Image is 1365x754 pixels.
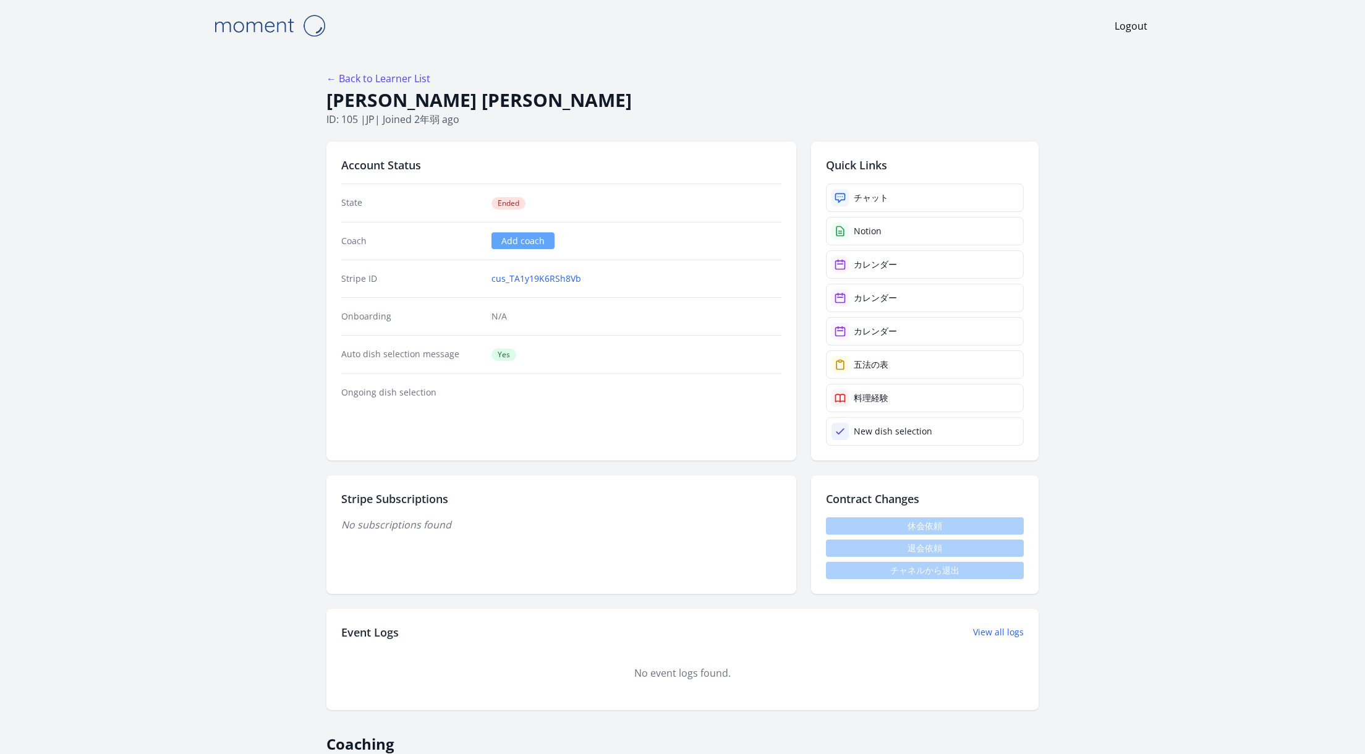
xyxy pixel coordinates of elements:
img: Moment [208,10,331,41]
a: 料理経験 [826,384,1024,412]
div: チャット [854,192,888,204]
p: N/A [491,310,781,323]
span: 休会依頼 [826,517,1024,535]
span: チャネルから退出 [826,562,1024,579]
div: カレンダー [854,258,897,271]
div: Notion [854,225,882,237]
span: Yes [491,349,516,361]
a: カレンダー [826,250,1024,279]
h2: Quick Links [826,156,1024,174]
a: カレンダー [826,284,1024,312]
dt: Coach [341,235,482,247]
a: New dish selection [826,417,1024,446]
a: cus_TA1y19K6RSh8Vb [491,273,581,285]
h2: Stripe Subscriptions [341,490,781,507]
h2: Contract Changes [826,490,1024,507]
h2: Coaching [326,725,1039,753]
div: New dish selection [854,425,932,438]
div: カレンダー [854,292,897,304]
a: 五法の表 [826,350,1024,379]
dt: Ongoing dish selection [341,386,482,399]
p: ID: 105 | | Joined 2年弱 ago [326,112,1039,127]
a: View all logs [973,626,1024,638]
div: No event logs found. [341,666,1024,680]
a: Notion [826,217,1024,245]
h2: Account Status [341,156,781,174]
dt: Stripe ID [341,273,482,285]
a: Logout [1115,19,1147,33]
h1: [PERSON_NAME] [PERSON_NAME] [326,88,1039,112]
a: Add coach [491,232,555,249]
h2: Event Logs [341,624,399,641]
dt: Onboarding [341,310,482,323]
a: ← Back to Learner List [326,72,430,85]
a: チャット [826,184,1024,212]
a: カレンダー [826,317,1024,345]
dt: Auto dish selection message [341,348,482,361]
div: 料理経験 [854,392,888,404]
div: カレンダー [854,325,897,337]
span: 退会依頼 [826,540,1024,557]
span: Ended [491,197,525,210]
span: jp [366,112,375,126]
p: No subscriptions found [341,517,781,532]
dt: State [341,197,482,210]
div: 五法の表 [854,358,888,371]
